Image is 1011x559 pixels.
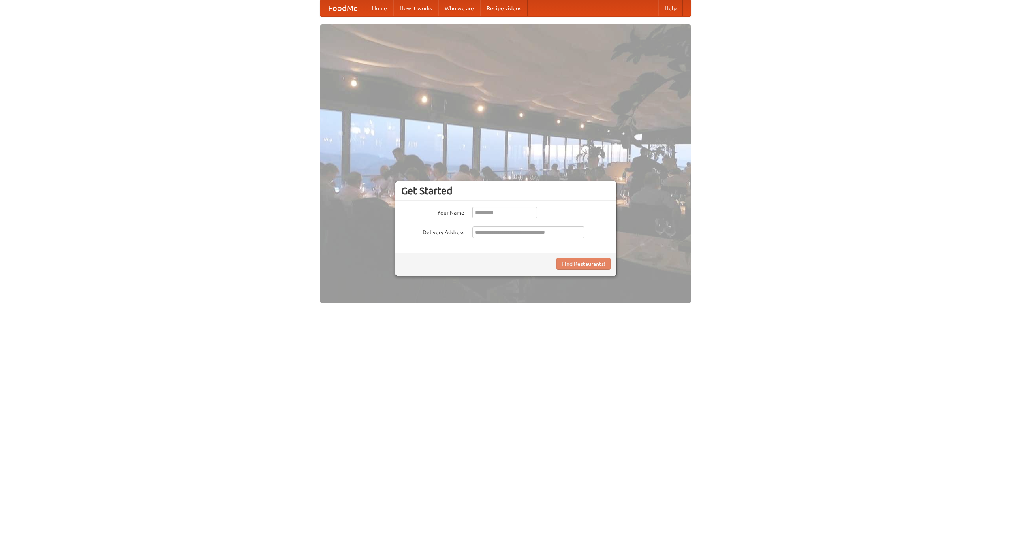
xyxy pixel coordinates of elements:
a: How it works [393,0,438,16]
button: Find Restaurants! [556,258,611,270]
a: Help [658,0,683,16]
a: Recipe videos [480,0,528,16]
label: Delivery Address [401,226,464,236]
a: Who we are [438,0,480,16]
h3: Get Started [401,185,611,197]
a: FoodMe [320,0,366,16]
a: Home [366,0,393,16]
label: Your Name [401,207,464,216]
